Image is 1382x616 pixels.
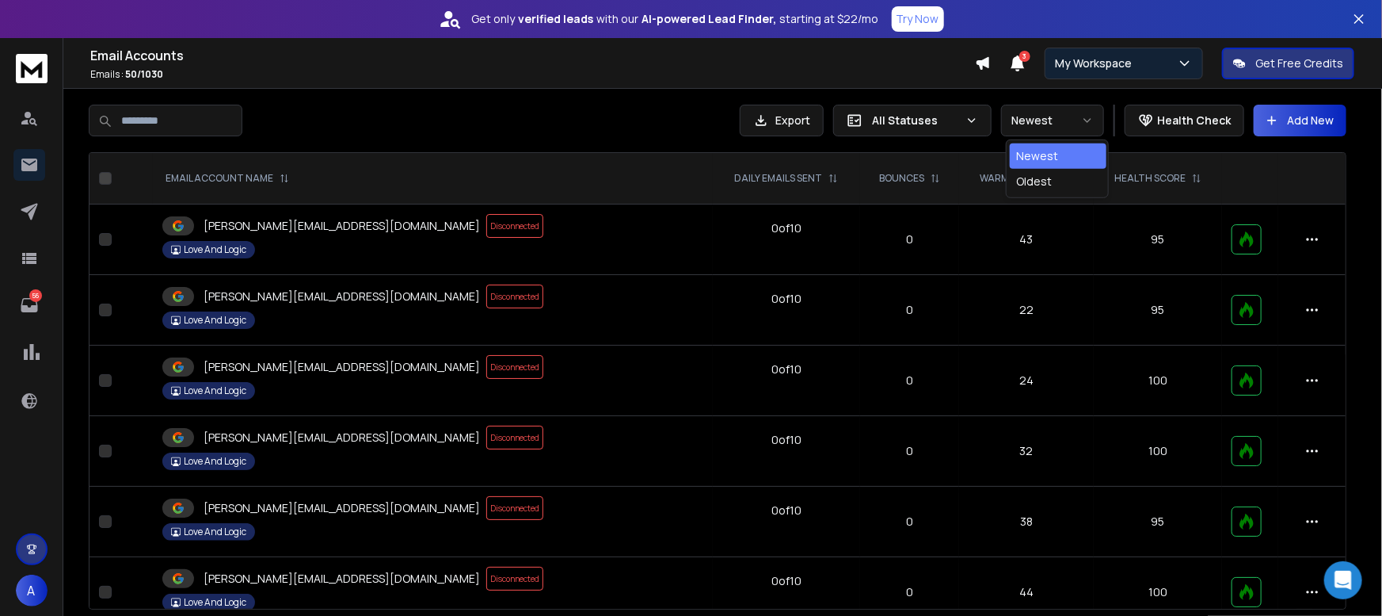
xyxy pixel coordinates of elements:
[184,526,246,538] p: Love And Logic
[771,573,801,589] div: 0 of 10
[870,373,950,388] p: 0
[870,302,950,318] p: 0
[204,571,480,587] p: [PERSON_NAME][EMAIL_ADDRESS][DOMAIN_NAME]
[734,172,822,185] p: DAILY EMAILS SENT
[870,584,950,600] p: 0
[1324,561,1362,599] div: Open Intercom Messenger
[204,218,480,234] p: [PERSON_NAME][EMAIL_ADDRESS][DOMAIN_NAME]
[959,416,1094,487] td: 32
[184,455,246,468] p: Love And Logic
[870,231,950,247] p: 0
[1019,51,1030,62] span: 3
[959,275,1094,346] td: 22
[486,496,543,520] span: Disconnected
[16,54,48,83] img: logo
[1255,55,1343,71] p: Get Free Credits
[1114,172,1186,185] p: HEALTH SCORE
[771,362,801,377] div: 0 of 10
[486,355,543,379] span: Disconnected
[486,214,543,238] span: Disconnected
[90,68,975,81] p: Emails :
[1254,105,1346,136] button: Add New
[1094,275,1222,346] td: 95
[771,503,801,518] div: 0 of 10
[204,500,480,516] p: [PERSON_NAME][EMAIL_ADDRESS][DOMAIN_NAME]
[980,172,1056,185] p: WARMUP EMAILS
[897,11,939,27] p: Try Now
[870,514,950,530] p: 0
[166,172,289,185] div: EMAIL ACCOUNT NAME
[1094,346,1222,416] td: 100
[29,289,42,302] p: 56
[879,172,924,185] p: BOUNCES
[740,105,824,136] button: Export
[870,443,950,459] p: 0
[90,46,975,65] h1: Email Accounts
[959,205,1094,275] td: 43
[872,113,959,128] p: All Statuses
[184,385,246,397] p: Love And Logic
[486,567,543,591] span: Disconnected
[125,67,163,81] span: 50 / 1030
[204,289,480,304] p: [PERSON_NAME][EMAIL_ADDRESS][DOMAIN_NAME]
[184,596,246,609] p: Love And Logic
[486,285,543,308] span: Disconnected
[771,291,801,307] div: 0 of 10
[1016,148,1058,164] div: Newest
[771,220,801,236] div: 0 of 10
[184,243,246,256] p: Love And Logic
[1157,113,1231,128] p: Health Check
[1001,105,1104,136] button: Newest
[1094,205,1222,275] td: 95
[1094,487,1222,557] td: 95
[204,359,480,375] p: [PERSON_NAME][EMAIL_ADDRESS][DOMAIN_NAME]
[472,11,879,27] p: Get only with our starting at $22/mo
[1094,416,1222,487] td: 100
[1055,55,1138,71] p: My Workspace
[16,575,48,606] span: A
[519,11,594,27] strong: verified leads
[204,430,480,446] p: [PERSON_NAME][EMAIL_ADDRESS][DOMAIN_NAME]
[184,314,246,327] p: Love And Logic
[486,426,543,450] span: Disconnected
[959,346,1094,416] td: 24
[771,432,801,448] div: 0 of 10
[642,11,777,27] strong: AI-powered Lead Finder,
[959,487,1094,557] td: 38
[1016,174,1052,189] div: Oldest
